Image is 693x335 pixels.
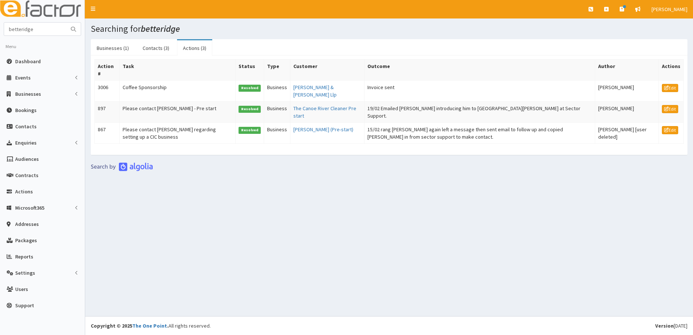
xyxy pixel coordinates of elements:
[655,322,687,329] div: [DATE]
[15,74,31,81] span: Events
[91,162,153,171] img: search-by-algolia-light-background.png
[15,107,37,114] span: Bookings
[15,253,33,260] span: Reports
[662,126,678,134] a: Edit
[132,322,167,329] a: The One Point
[364,123,595,144] td: 15/02 rang [PERSON_NAME] again left a message then sent email to follow up and copied [PERSON_NAM...
[4,23,66,35] input: Search...
[239,85,261,91] span: Resolved
[364,60,595,81] th: Outcome
[177,40,212,56] a: Actions (3)
[15,270,35,276] span: Settings
[15,221,39,227] span: Addresses
[652,6,687,13] span: [PERSON_NAME]
[595,60,659,81] th: Author
[595,81,659,102] td: [PERSON_NAME]
[239,127,261,133] span: Resolved
[595,102,659,123] td: [PERSON_NAME]
[290,60,364,81] th: Customer
[95,102,120,123] td: 897
[236,60,264,81] th: Status
[364,81,595,102] td: Invoice sent
[91,40,135,56] a: Businesses (1)
[15,237,37,244] span: Packages
[85,316,693,335] footer: All rights reserved.
[364,102,595,123] td: 19/02 Emailed [PERSON_NAME] introducing him to [GEOGRAPHIC_DATA][PERSON_NAME] at Sector Support.
[264,102,290,123] td: Business
[120,60,236,81] th: Task
[595,123,659,144] td: [PERSON_NAME] [user deleted]
[15,139,37,146] span: Enquiries
[15,204,44,211] span: Microsoft365
[15,302,34,309] span: Support
[15,156,39,162] span: Audiences
[141,23,180,34] i: betteridge
[15,91,41,97] span: Businesses
[95,123,120,144] td: 867
[239,106,261,112] span: Resolved
[662,105,678,113] a: Edit
[15,286,28,292] span: Users
[15,123,37,130] span: Contacts
[91,322,169,329] strong: Copyright © 2025 .
[15,172,39,179] span: Contracts
[659,60,683,81] th: Actions
[91,24,687,34] h1: Searching for
[120,102,236,123] td: Please contact [PERSON_NAME] - Pre start
[15,188,33,195] span: Actions
[137,40,175,56] a: Contacts (3)
[120,81,236,102] td: Coffee Sponsorship
[293,126,353,133] a: [PERSON_NAME] (Pre-start)
[95,60,120,81] th: Action #
[293,84,337,98] a: [PERSON_NAME] & [PERSON_NAME] Llp
[120,123,236,144] td: Please contact [PERSON_NAME] regarding setting up a CIC business
[655,322,674,329] b: Version
[264,81,290,102] td: Business
[264,60,290,81] th: Type
[662,84,678,92] a: Edit
[293,105,356,119] a: The Canoe River Cleaner Pre start
[264,123,290,144] td: Business
[95,81,120,102] td: 3006
[15,58,41,65] span: Dashboard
